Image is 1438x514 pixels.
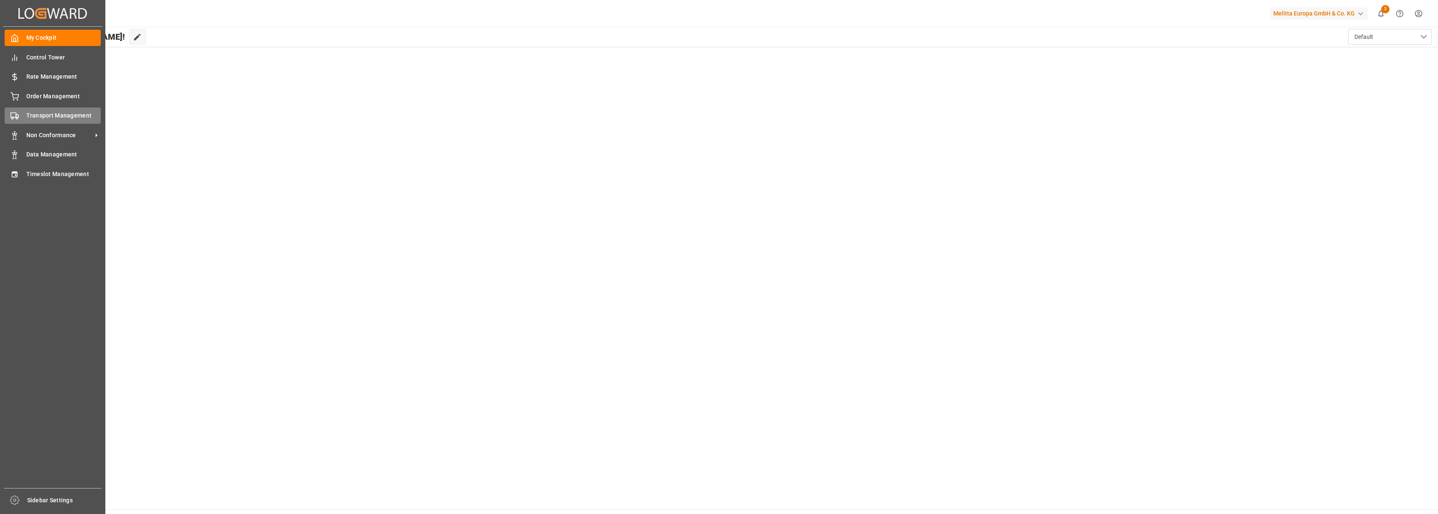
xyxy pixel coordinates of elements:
button: Help Center [1390,4,1409,23]
a: Order Management [5,88,101,104]
a: Transport Management [5,107,101,124]
span: Data Management [26,150,101,159]
span: Sidebar Settings [27,496,102,505]
a: Rate Management [5,69,101,85]
button: open menu [1348,29,1432,45]
span: Hello [PERSON_NAME]! [35,29,125,45]
span: Default [1354,33,1373,41]
a: My Cockpit [5,30,101,46]
span: 2 [1381,5,1390,13]
span: Transport Management [26,111,101,120]
span: Non Conformance [26,131,92,140]
span: Control Tower [26,53,101,62]
div: Melitta Europa GmbH & Co. KG [1270,8,1368,20]
button: show 2 new notifications [1372,4,1390,23]
a: Data Management [5,146,101,163]
button: Melitta Europa GmbH & Co. KG [1270,5,1372,21]
span: Order Management [26,92,101,101]
span: My Cockpit [26,33,101,42]
a: Control Tower [5,49,101,65]
span: Rate Management [26,72,101,81]
span: Timeslot Management [26,170,101,179]
a: Timeslot Management [5,166,101,182]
